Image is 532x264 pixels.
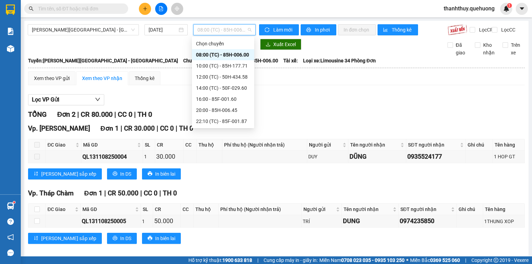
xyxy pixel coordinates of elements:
span: Mã GD [83,141,136,149]
span: Đơn 2 [57,110,76,118]
span: message [7,249,14,256]
span: thanhthuy.quehuong [438,4,500,13]
b: Biên nhận gởi hàng hóa [45,10,66,67]
th: SL [143,139,156,151]
span: ⚪️ [406,259,408,262]
td: DŨNG [348,151,406,163]
span: Chuyến: (08:00 [DATE]) [183,57,234,64]
span: sort-ascending [34,236,38,241]
span: In phơi [315,26,331,34]
div: 08:00 (TC) - 85H-006.00 [196,51,250,59]
span: ĐC Giao [47,205,73,213]
button: In đơn chọn [338,24,376,35]
img: solution-icon [7,28,14,35]
div: 0935524177 [407,152,464,161]
input: 11/08/2025 [149,26,177,34]
button: plus [139,3,151,15]
span: | [140,189,142,197]
span: Lọc CC [498,26,516,34]
button: printerIn DS [107,233,137,244]
span: | [121,124,122,132]
div: 12:00 (TC) - 50H-434.58 [196,73,250,81]
div: 16:00 - 85F-001.60 [196,95,250,103]
th: Phí thu hộ (Người nhận trả) [222,139,307,151]
th: Thu hộ [194,204,219,215]
span: plus [143,6,148,11]
th: Phí thu hộ (Người nhận trả) [219,204,302,215]
div: Xem theo VP nhận [82,74,122,82]
span: CR 50.000 [108,189,139,197]
span: | [134,110,136,118]
th: Ghi chú [466,139,493,151]
span: Miền Tây - Phan Rang - Ninh Sơn [32,25,135,35]
span: file-add [159,6,163,11]
div: 14:00 (TC) - 50F-029.60 [196,84,250,92]
span: Lọc CR [476,26,494,34]
span: Hỗ trợ kỹ thuật: [188,256,252,264]
span: Mã GD [82,205,134,213]
strong: 0369 525 060 [430,257,460,263]
span: Cung cấp máy in - giấy in: [264,256,318,264]
span: TH 0 [138,110,152,118]
span: TỔNG [28,110,47,118]
span: [PERSON_NAME] sắp xếp [41,170,96,178]
img: logo-vxr [6,5,15,15]
th: CR [153,204,181,215]
th: SL [141,204,153,215]
span: Loại xe: Limousine 34 Phòng Đơn [303,57,376,64]
strong: 1900 633 818 [222,257,252,263]
button: Lọc VP Gửi [28,94,104,105]
span: CR 30.000 [124,124,155,132]
button: caret-down [516,3,528,15]
button: printerIn biên lai [142,168,181,179]
span: SĐT người nhận [408,141,459,149]
div: Xem theo VP gửi [34,74,70,82]
th: CR [155,139,184,151]
th: CC [181,204,194,215]
button: bar-chartThống kê [378,24,418,35]
span: In biên lai [155,235,175,242]
span: Đơn 1 [100,124,119,132]
span: down [95,97,100,102]
span: Vp. [PERSON_NAME] [28,124,90,132]
button: sort-ascending[PERSON_NAME] sắp xếp [28,168,102,179]
span: sort-ascending [34,171,38,177]
span: Người gửi [303,205,335,213]
span: CC 0 [144,189,158,197]
span: Thống kê [392,26,413,34]
span: In DS [120,170,131,178]
span: search [29,6,34,11]
td: 0935524177 [406,151,466,163]
div: DUNG [343,216,397,226]
input: Tìm tên, số ĐT hoặc mã đơn [38,5,120,12]
div: DŨNG [349,152,405,161]
button: file-add [155,3,167,15]
button: printerIn phơi [301,24,336,35]
span: question-circle [7,218,14,225]
button: sort-ascending[PERSON_NAME] sắp xếp [28,233,102,244]
th: Tên hàng [483,204,525,215]
span: | [157,124,158,132]
span: sync [265,27,271,33]
span: In biên lai [155,170,175,178]
span: bar-chart [383,27,389,33]
span: copyright [494,258,498,263]
button: syncLàm mới [259,24,299,35]
span: | [176,124,177,132]
td: QL131108250005 [81,215,141,227]
sup: 1 [13,201,15,203]
span: Miền Bắc [410,256,460,264]
span: | [104,189,106,197]
span: aim [175,6,179,11]
span: printer [306,27,312,33]
span: SĐT người nhận [400,205,450,213]
div: Chọn chuyến [192,38,254,49]
div: 1 HOP GT [494,153,523,160]
span: Miền Nam [319,256,405,264]
span: 08:00 (TC) - 85H-006.00 [197,25,252,35]
span: Người gửi [309,141,341,149]
span: Xuất Excel [273,41,296,48]
span: Đã giao [453,41,470,56]
div: 10:00 (TC) - 85H-177.71 [196,62,250,70]
span: | [77,110,79,118]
